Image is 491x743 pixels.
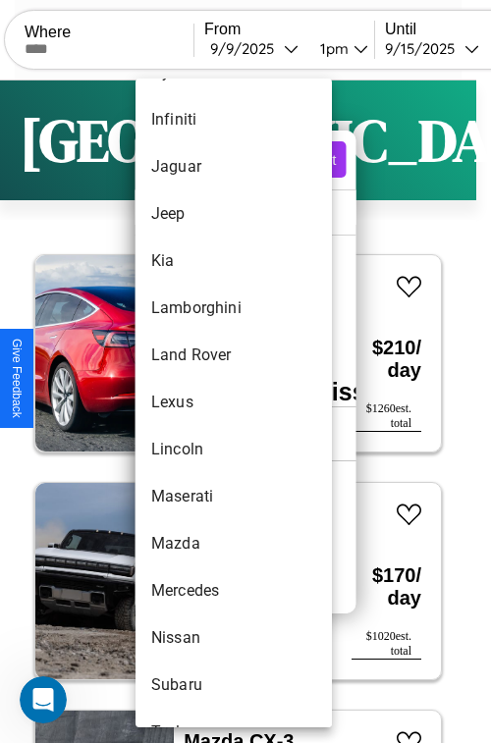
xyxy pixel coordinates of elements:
li: Lincoln [136,426,332,473]
iframe: Intercom live chat [20,676,67,723]
li: Mercedes [136,567,332,614]
li: Lexus [136,379,332,426]
li: Mazda [136,520,332,567]
div: Give Feedback [10,339,24,418]
li: Jeep [136,190,332,238]
li: Kia [136,238,332,285]
li: Land Rover [136,332,332,379]
li: Maserati [136,473,332,520]
li: Infiniti [136,96,332,143]
li: Lamborghini [136,285,332,332]
li: Subaru [136,662,332,709]
li: Jaguar [136,143,332,190]
li: Nissan [136,614,332,662]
